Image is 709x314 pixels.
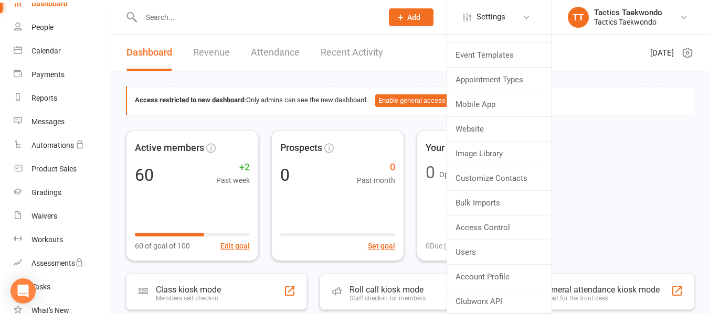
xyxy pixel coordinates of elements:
[14,275,111,299] a: Tasks
[447,265,552,289] a: Account Profile
[447,240,552,264] a: Users
[31,70,65,79] div: Payments
[543,295,660,302] div: Great for the front desk
[31,47,61,55] div: Calendar
[135,240,190,252] span: 60 of goal of 100
[31,259,83,267] div: Assessments
[594,8,662,17] div: Tactics Taekwondo
[216,160,250,175] span: +2
[594,17,662,27] div: Tactics Taekwondo
[543,285,660,295] div: General attendance kiosk mode
[31,23,54,31] div: People
[447,289,552,313] a: Clubworx API
[135,167,154,183] div: 60
[14,86,111,110] a: Reports
[138,10,375,25] input: Search...
[135,140,204,156] span: Active members
[31,235,63,244] div: Workouts
[31,212,57,220] div: Waivers
[31,141,74,149] div: Automations
[447,68,552,92] a: Appointment Types
[447,117,552,141] a: Website
[156,285,221,295] div: Class kiosk mode
[375,94,449,107] button: Enable general access
[650,47,674,59] span: [DATE]
[447,191,552,215] a: Bulk Imports
[368,240,395,252] button: Set goal
[447,215,552,240] a: Access Control
[350,295,426,302] div: Staff check-in for members
[321,35,383,71] a: Recent Activity
[31,165,77,173] div: Product Sales
[447,166,552,190] a: Customize Contacts
[447,142,552,166] a: Image Library
[10,278,36,304] div: Open Intercom Messenger
[14,134,111,157] a: Automations
[14,16,111,39] a: People
[14,181,111,204] a: Gradings
[568,7,589,28] div: TT
[31,94,57,102] div: Reports
[193,35,230,71] a: Revenue
[447,92,552,116] a: Mobile App
[426,164,435,181] div: 0
[31,117,65,126] div: Messages
[14,39,111,63] a: Calendar
[389,8,433,26] button: Add
[426,240,465,252] span: 0 Due [DATE]
[156,295,221,302] div: Members self check-in
[357,160,395,175] span: 0
[350,285,426,295] div: Roll call kiosk mode
[14,228,111,252] a: Workouts
[216,175,250,186] span: Past week
[14,63,111,86] a: Payments
[14,110,111,134] a: Messages
[439,170,474,179] span: Open tasks
[447,43,552,67] a: Event Templates
[14,252,111,275] a: Assessments
[220,240,250,252] button: Edit goal
[31,283,50,291] div: Tasks
[407,13,420,21] span: Add
[14,204,111,228] a: Waivers
[14,157,111,181] a: Product Sales
[426,140,492,156] span: Your open tasks
[280,140,322,156] span: Prospects
[477,5,505,29] span: Settings
[135,96,246,104] strong: Access restricted to new dashboard:
[126,35,172,71] a: Dashboard
[251,35,300,71] a: Attendance
[357,175,395,186] span: Past month
[280,167,290,183] div: 0
[31,188,61,197] div: Gradings
[135,94,686,107] div: Only admins can see the new dashboard.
